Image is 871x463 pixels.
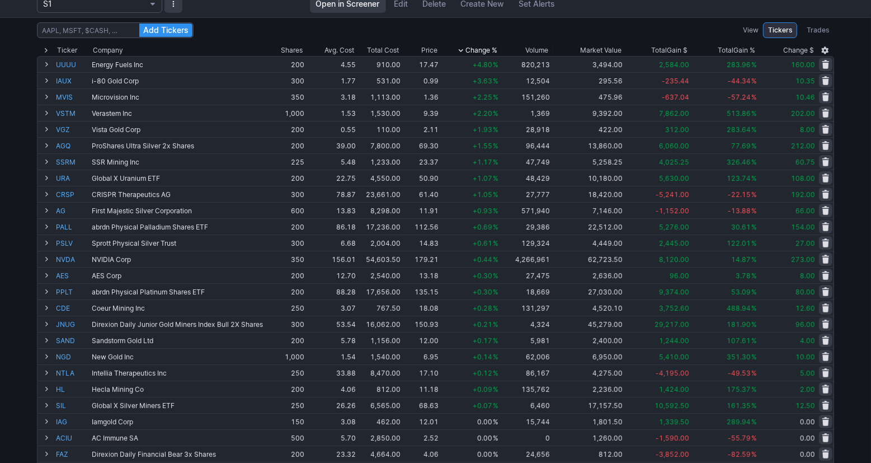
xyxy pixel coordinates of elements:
td: 571,940 [500,202,551,218]
span: 29,217.00 [655,320,689,329]
span: 154.00 [791,223,815,231]
td: 1,156.00 [357,332,402,348]
td: 48,429 [500,170,551,186]
span: 2,584.00 [659,60,689,69]
span: Total [718,45,734,56]
span: % [751,336,757,345]
span: % [493,239,498,247]
td: 27,475 [500,267,551,283]
td: 17,656.00 [357,283,402,300]
span: 12.60 [795,304,815,312]
span: 80.00 [795,288,815,296]
a: MVIS [56,89,90,105]
div: AES Corp [92,272,264,280]
span: Trades [807,25,829,36]
input: AAPL, MSFT, $CASH, … [37,22,194,38]
label: View [743,25,759,36]
span: 96.00 [670,272,689,280]
a: IAG [56,414,90,429]
span: 60.75 [795,158,815,166]
span: 5,276.00 [659,223,689,231]
td: 1,113.00 [357,88,402,105]
span: 77.69 [731,142,751,150]
span: 4,025.25 [659,158,689,166]
div: NVIDIA Corp [92,255,264,264]
span: 14.87 [731,255,751,264]
td: 13,860.00 [551,137,624,153]
td: 300 [265,316,305,332]
td: 0.55 [305,121,357,137]
span: 4.00 [800,336,815,345]
span: +0.44 [473,255,492,264]
span: 2,445.00 [659,239,689,247]
span: -637.04 [662,93,689,101]
span: 7,862.00 [659,109,689,118]
span: +0.69 [473,223,492,231]
span: % [493,272,498,280]
div: Ticker [57,45,77,56]
span: +2.25 [473,93,492,101]
td: 110.00 [357,121,402,137]
div: Verastem Inc [92,109,264,118]
span: % [493,77,498,85]
span: 3.78 [736,272,751,280]
span: % [751,255,757,264]
span: 107.61 [727,336,751,345]
td: 39.00 [305,137,357,153]
span: 96.00 [795,320,815,329]
span: +1.17 [473,158,492,166]
div: Expand All [37,45,55,56]
span: +0.30 [473,288,492,296]
span: % [751,288,757,296]
span: % [751,174,757,183]
span: Total [652,45,667,56]
span: +1.55 [473,142,492,150]
td: 3.07 [305,300,357,316]
button: Add Tickers [139,24,192,37]
td: 69.30 [402,137,440,153]
td: 200 [265,283,305,300]
td: 200 [265,267,305,283]
td: 225 [265,153,305,170]
td: 200 [265,332,305,348]
div: Gain $ [652,45,688,56]
td: 910.00 [357,56,402,72]
span: -57.24 [728,93,751,101]
div: First Majestic Silver Corporation [92,207,264,215]
td: 179.21 [402,251,440,267]
td: 17,236.00 [357,218,402,235]
span: 3,752.60 [659,304,689,312]
td: 1.54 [305,348,357,364]
td: 13.18 [402,267,440,283]
span: Add Tickers [143,25,189,36]
span: +1.05 [473,190,492,199]
div: i-80 Gold Corp [92,77,264,85]
span: % [751,109,757,118]
span: 10.35 [795,77,815,85]
span: % [751,93,757,101]
span: -44.34 [728,77,751,85]
td: 475.96 [551,88,624,105]
td: 96,444 [500,137,551,153]
span: % [493,190,498,199]
span: % [493,288,498,296]
span: 326.46 [727,158,751,166]
td: 12,504 [500,72,551,88]
td: 5.48 [305,153,357,170]
td: 18.08 [402,300,440,316]
td: 350 [265,88,305,105]
span: 513.86 [727,109,751,118]
span: +1.93 [473,125,492,134]
td: 0.99 [402,72,440,88]
td: 4,324 [500,316,551,332]
span: % [493,304,498,312]
td: 14.83 [402,235,440,251]
td: 4.55 [305,56,357,72]
a: Trades [802,22,834,38]
span: % [493,109,498,118]
td: 6.95 [402,348,440,364]
td: 200 [265,218,305,235]
span: +0.17 [473,336,492,345]
span: 8.00 [800,272,815,280]
a: VGZ [56,121,90,137]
